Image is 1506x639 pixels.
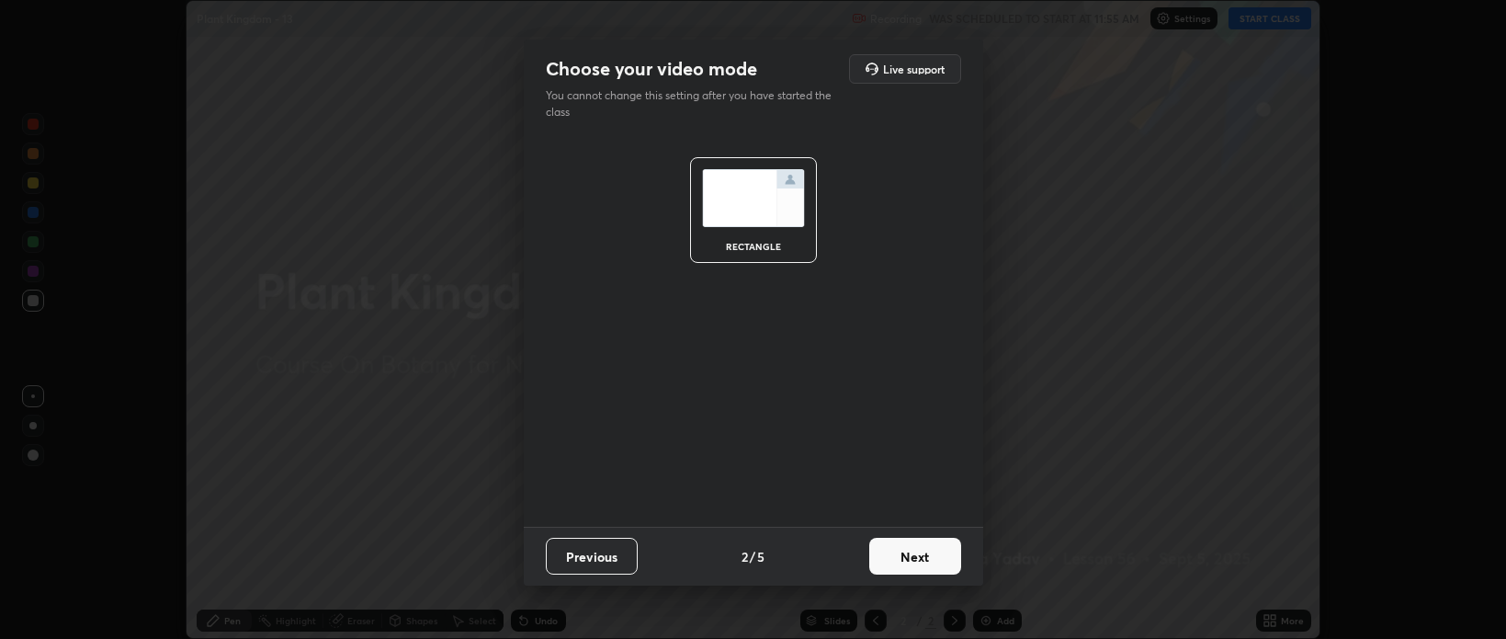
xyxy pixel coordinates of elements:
[717,242,790,251] div: rectangle
[750,547,755,566] h4: /
[869,538,961,575] button: Next
[883,63,945,74] h5: Live support
[757,547,764,566] h4: 5
[546,538,638,575] button: Previous
[702,169,805,227] img: normalScreenIcon.ae25ed63.svg
[742,547,748,566] h4: 2
[546,57,757,81] h2: Choose your video mode
[546,87,844,120] p: You cannot change this setting after you have started the class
